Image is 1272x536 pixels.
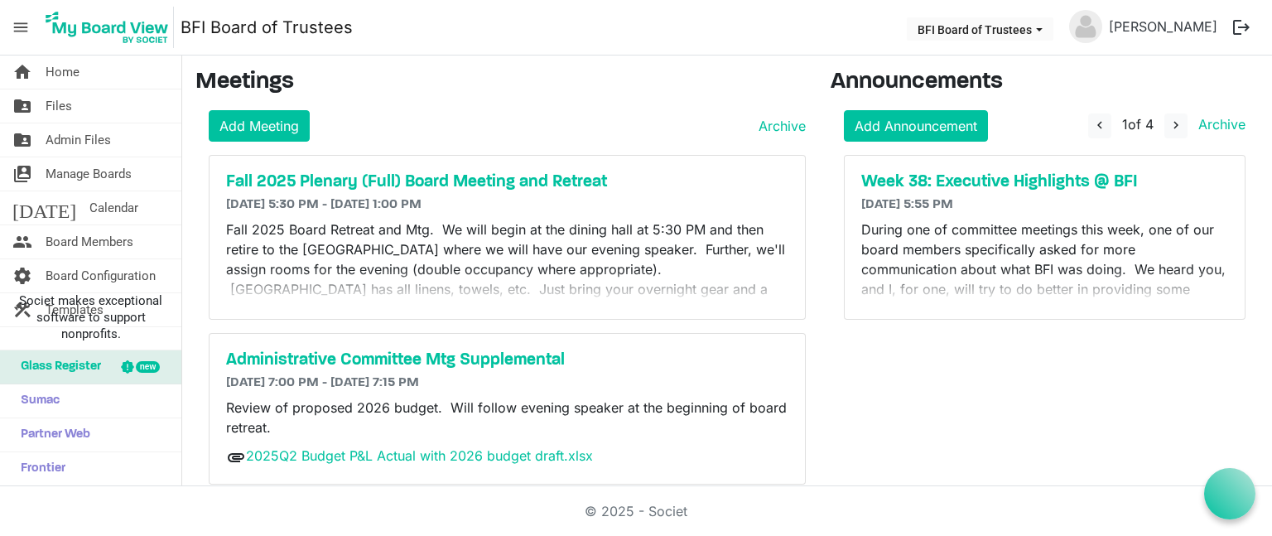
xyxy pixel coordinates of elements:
[1164,113,1188,138] button: navigate_next
[12,123,32,157] span: folder_shared
[1102,10,1224,43] a: [PERSON_NAME]
[246,447,593,464] a: 2025Q2 Budget P&L Actual with 2026 budget draft.xlsx
[46,157,132,191] span: Manage Boards
[226,398,788,437] p: Review of proposed 2026 budget. Will follow evening speaker at the beginning of board retreat.
[181,11,353,44] a: BFI Board of Trustees
[12,89,32,123] span: folder_shared
[1122,116,1154,133] span: of 4
[12,452,65,485] span: Frontier
[89,191,138,225] span: Calendar
[1092,118,1107,133] span: navigate_before
[861,220,1229,339] p: During one of committee meetings this week, one of our board members specifically asked for more ...
[12,225,32,258] span: people
[209,110,310,142] a: Add Meeting
[1168,118,1183,133] span: navigate_next
[195,69,806,97] h3: Meetings
[226,375,788,391] h6: [DATE] 7:00 PM - [DATE] 7:15 PM
[226,197,788,213] h6: [DATE] 5:30 PM - [DATE] 1:00 PM
[1088,113,1111,138] button: navigate_before
[136,361,160,373] div: new
[46,89,72,123] span: Files
[41,7,174,48] img: My Board View Logo
[1192,116,1245,133] a: Archive
[12,418,90,451] span: Partner Web
[46,225,133,258] span: Board Members
[831,69,1260,97] h3: Announcements
[226,172,788,192] a: Fall 2025 Plenary (Full) Board Meeting and Retreat
[12,259,32,292] span: settings
[907,17,1053,41] button: BFI Board of Trustees dropdownbutton
[226,447,246,467] span: attachment
[46,56,79,89] span: Home
[861,172,1229,192] a: Week 38: Executive Highlights @ BFI
[844,110,988,142] a: Add Announcement
[12,384,60,418] span: Sumac
[752,116,806,136] a: Archive
[46,259,156,292] span: Board Configuration
[1224,10,1259,45] button: logout
[5,12,36,43] span: menu
[46,123,111,157] span: Admin Files
[12,350,101,384] span: Glass Register
[41,7,181,48] a: My Board View Logo
[12,191,76,225] span: [DATE]
[1122,116,1128,133] span: 1
[12,56,32,89] span: home
[226,350,788,370] a: Administrative Committee Mtg Supplemental
[226,220,788,319] p: Fall 2025 Board Retreat and Mtg. We will begin at the dining hall at 5:30 PM and then retire to t...
[1069,10,1102,43] img: no-profile-picture.svg
[12,157,32,191] span: switch_account
[861,198,953,211] span: [DATE] 5:55 PM
[585,503,687,519] a: © 2025 - Societ
[7,292,174,342] span: Societ makes exceptional software to support nonprofits.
